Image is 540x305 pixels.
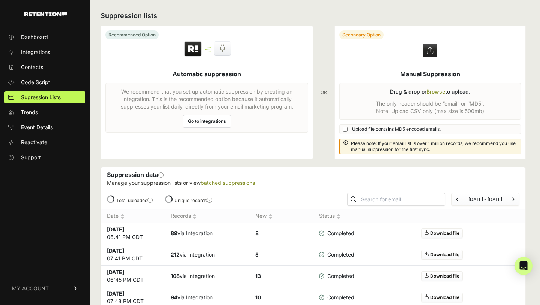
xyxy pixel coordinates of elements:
[319,294,354,301] span: Completed
[337,214,341,219] img: no_sort-eaf950dc5ab64cae54d48a5578032e96f70b2ecb7d747501f34c8f2db400fb66.gif
[255,230,259,236] strong: 8
[4,106,85,118] a: Trends
[12,285,49,292] span: MY ACCOUNT
[255,273,261,279] strong: 13
[343,127,348,132] input: Upload file contains MD5 encoded emails.
[165,209,249,223] th: Records
[165,244,249,266] td: via Integration
[21,94,61,101] span: Supression Lists
[421,271,463,281] a: Download file
[352,126,441,132] span: Upload file contains MD5 encoded emails.
[171,294,177,300] strong: 94
[183,41,202,57] img: Retention
[313,209,360,223] th: Status
[101,244,165,266] td: 07:41 PM CDT
[172,69,241,79] h5: Automatic suppression
[21,79,50,86] span: Code Script
[205,49,211,50] img: integration
[421,228,463,238] a: Download file
[201,180,255,186] a: batched suppressions
[101,209,165,223] th: Date
[193,214,197,219] img: no_sort-eaf950dc5ab64cae54d48a5578032e96f70b2ecb7d747501f34c8f2db400fb66.gif
[174,198,212,203] label: Unique records
[21,124,53,131] span: Event Details
[321,26,327,159] div: OR
[421,293,463,302] a: Download file
[4,76,85,88] a: Code Script
[21,109,38,116] span: Trends
[120,214,124,219] img: no_sort-eaf950dc5ab64cae54d48a5578032e96f70b2ecb7d747501f34c8f2db400fb66.gif
[101,223,165,244] td: 06:41 PM CDT
[105,30,159,39] div: Recommended Option
[360,194,445,205] input: Search for email
[116,198,153,203] label: Total uploaded
[101,167,525,190] div: Suppression data
[4,136,85,148] a: Reactivate
[4,151,85,163] a: Support
[205,47,211,48] img: integration
[268,214,273,219] img: no_sort-eaf950dc5ab64cae54d48a5578032e96f70b2ecb7d747501f34c8f2db400fb66.gif
[4,121,85,133] a: Event Details
[511,196,514,202] a: Next
[21,33,48,41] span: Dashboard
[4,61,85,73] a: Contacts
[165,223,249,244] td: via Integration
[514,257,532,275] div: Open Intercom Messenger
[4,277,85,300] a: MY ACCOUNT
[21,139,47,146] span: Reactivate
[4,31,85,43] a: Dashboard
[107,226,124,233] strong: [DATE]
[107,248,124,254] strong: [DATE]
[107,269,124,275] strong: [DATE]
[21,63,43,71] span: Contacts
[171,230,177,236] strong: 89
[171,273,180,279] strong: 108
[100,11,526,21] h2: Suppression lists
[107,179,519,187] p: Manage your suppression lists or view
[205,51,211,52] img: integration
[463,196,507,202] li: [DATE] - [DATE]
[165,266,249,287] td: via Integration
[171,251,180,258] strong: 212
[421,250,463,260] a: Download file
[21,154,41,161] span: Support
[249,209,313,223] th: New
[255,251,259,258] strong: 5
[319,272,354,280] span: Completed
[107,290,124,297] strong: [DATE]
[110,88,303,110] p: We recommend that you set up automatic suppression by creating an Integration. This is the recomm...
[21,48,50,56] span: Integrations
[183,115,231,128] a: Go to integrations
[255,294,261,300] strong: 10
[4,91,85,103] a: Supression Lists
[24,12,67,16] img: Retention.com
[451,193,519,206] nav: Page navigation
[101,266,165,287] td: 06:45 PM CDT
[319,251,354,258] span: Completed
[319,230,354,237] span: Completed
[456,196,459,202] a: Previous
[4,46,85,58] a: Integrations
